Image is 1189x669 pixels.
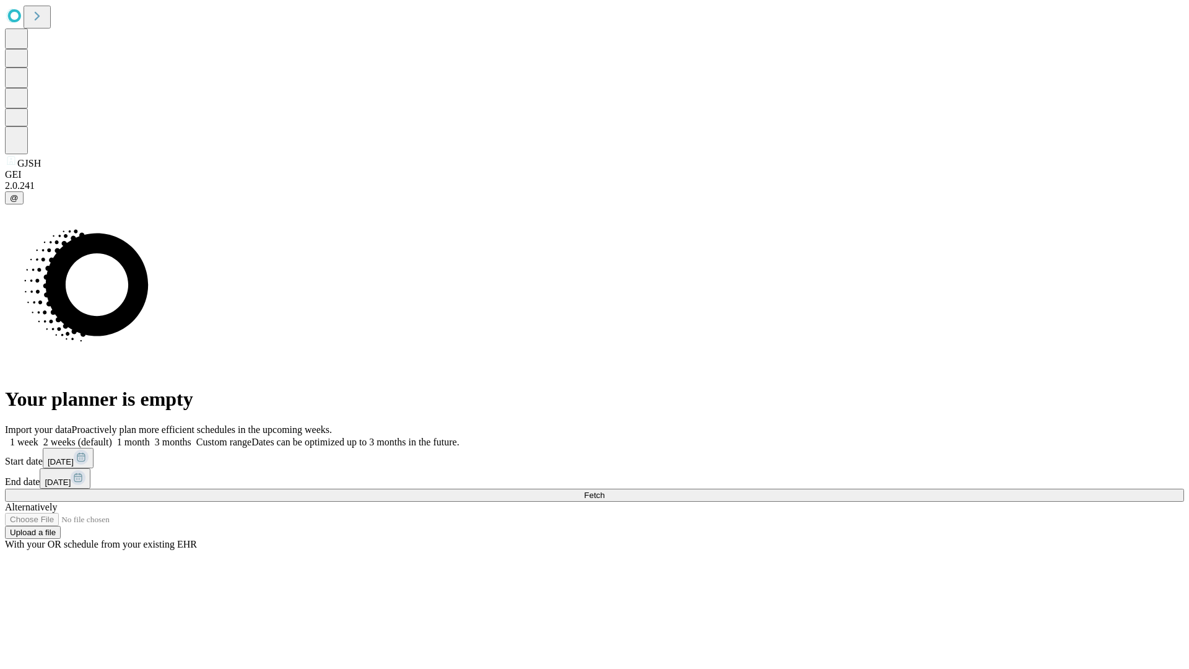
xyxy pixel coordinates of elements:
span: @ [10,193,19,203]
span: [DATE] [48,457,74,466]
span: Fetch [584,491,604,500]
div: End date [5,468,1184,489]
button: Fetch [5,489,1184,502]
span: 1 week [10,437,38,447]
button: @ [5,191,24,204]
span: Dates can be optimized up to 3 months in the future. [251,437,459,447]
span: 3 months [155,437,191,447]
button: [DATE] [40,468,90,489]
div: Start date [5,448,1184,468]
button: [DATE] [43,448,94,468]
span: [DATE] [45,478,71,487]
span: 2 weeks (default) [43,437,112,447]
button: Upload a file [5,526,61,539]
h1: Your planner is empty [5,388,1184,411]
div: 2.0.241 [5,180,1184,191]
span: Import your data [5,424,72,435]
div: GEI [5,169,1184,180]
span: With your OR schedule from your existing EHR [5,539,197,549]
span: GJSH [17,158,41,168]
span: Custom range [196,437,251,447]
span: Proactively plan more efficient schedules in the upcoming weeks. [72,424,332,435]
span: Alternatively [5,502,57,512]
span: 1 month [117,437,150,447]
